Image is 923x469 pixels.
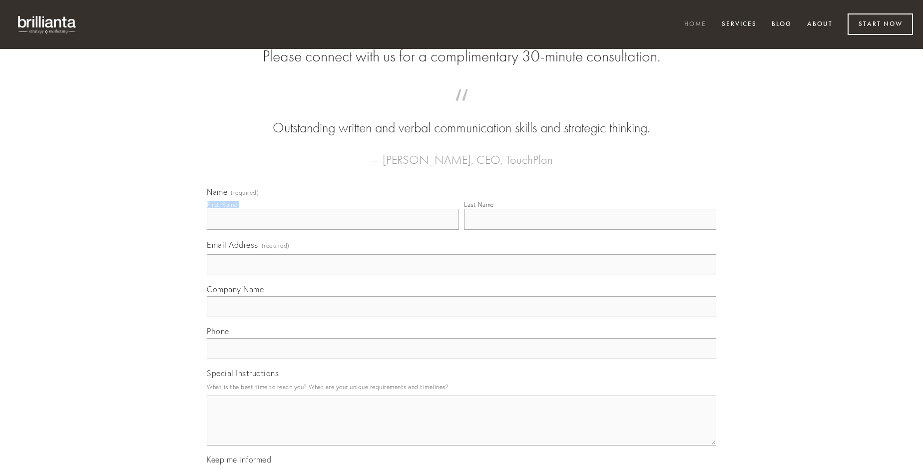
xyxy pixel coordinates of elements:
[231,190,259,196] span: (required)
[223,99,700,118] span: “
[10,10,85,39] img: brillianta - research, strategy, marketing
[223,99,700,138] blockquote: Outstanding written and verbal communication skills and strategic thinking.
[715,16,763,33] a: Services
[464,201,494,208] div: Last Name
[207,201,237,208] div: First Name
[765,16,798,33] a: Blog
[678,16,713,33] a: Home
[262,239,290,252] span: (required)
[207,455,271,465] span: Keep me informed
[207,380,716,394] p: What is the best time to reach you? What are your unique requirements and timelines?
[801,16,839,33] a: About
[207,187,227,197] span: Name
[207,240,258,250] span: Email Address
[207,326,229,336] span: Phone
[207,284,264,294] span: Company Name
[223,138,700,170] figcaption: — [PERSON_NAME], CEO, TouchPlan
[848,13,913,35] a: Start Now
[207,47,716,66] h2: Please connect with us for a complimentary 30-minute consultation.
[207,368,279,378] span: Special Instructions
